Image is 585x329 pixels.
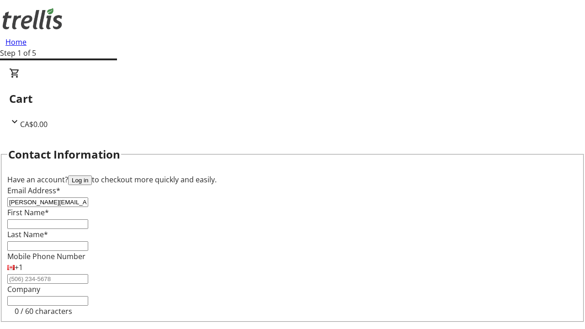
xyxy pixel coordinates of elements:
[7,229,48,239] label: Last Name*
[20,119,48,129] span: CA$0.00
[68,175,92,185] button: Log in
[7,174,578,185] div: Have an account? to checkout more quickly and easily.
[7,274,88,284] input: (506) 234-5678
[7,284,40,294] label: Company
[8,146,120,163] h2: Contact Information
[9,90,576,107] h2: Cart
[15,306,72,316] tr-character-limit: 0 / 60 characters
[7,207,49,218] label: First Name*
[9,68,576,130] div: CartCA$0.00
[7,251,85,261] label: Mobile Phone Number
[7,186,60,196] label: Email Address*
